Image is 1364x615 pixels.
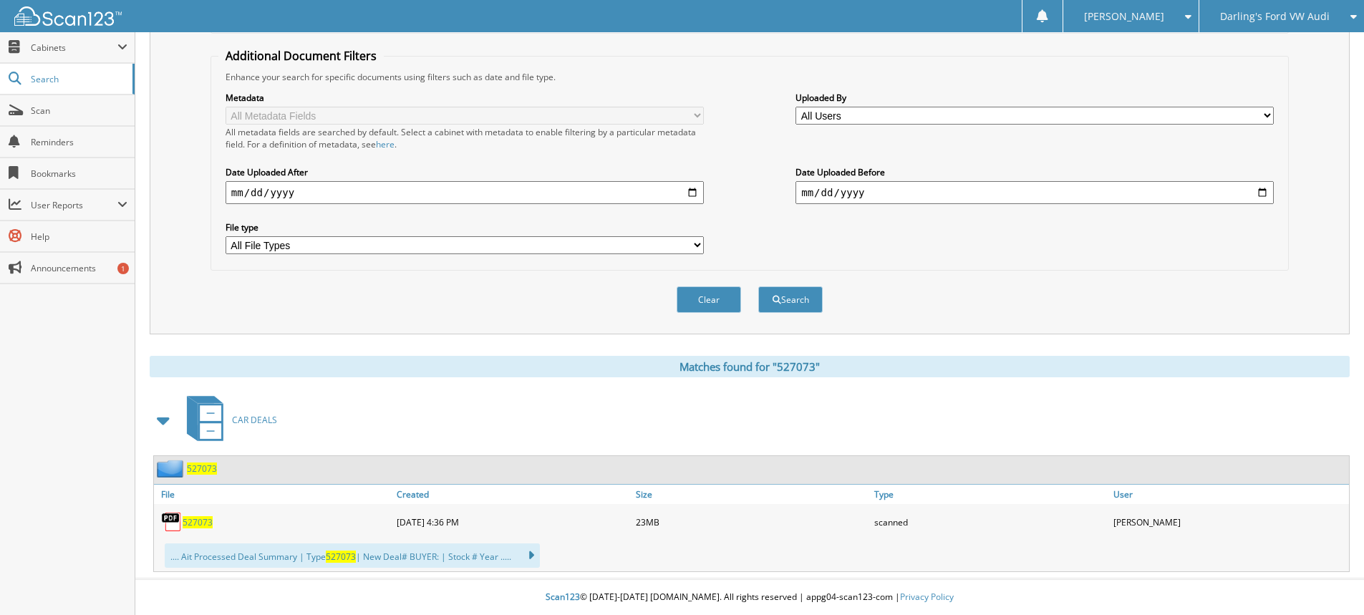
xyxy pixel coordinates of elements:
[632,485,871,504] a: Size
[226,166,704,178] label: Date Uploaded After
[31,136,127,148] span: Reminders
[31,73,125,85] span: Search
[376,138,395,150] a: here
[31,168,127,180] span: Bookmarks
[135,580,1364,615] div: © [DATE]-[DATE] [DOMAIN_NAME]. All rights reserved | appg04-scan123-com |
[900,591,954,603] a: Privacy Policy
[795,181,1274,204] input: end
[14,6,122,26] img: scan123-logo-white.svg
[1110,508,1349,536] div: [PERSON_NAME]
[1110,485,1349,504] a: User
[31,105,127,117] span: Scan
[871,485,1110,504] a: Type
[871,508,1110,536] div: scanned
[226,126,704,150] div: All metadata fields are searched by default. Select a cabinet with metadata to enable filtering b...
[758,286,823,313] button: Search
[393,508,632,536] div: [DATE] 4:36 PM
[31,231,127,243] span: Help
[31,262,127,274] span: Announcements
[154,485,393,504] a: File
[150,356,1350,377] div: Matches found for "527073"
[677,286,741,313] button: Clear
[187,463,217,475] a: 527073
[226,181,704,204] input: start
[226,221,704,233] label: File type
[178,392,277,448] a: CAR DEALS
[795,92,1274,104] label: Uploaded By
[31,199,117,211] span: User Reports
[161,511,183,533] img: PDF.png
[1084,12,1164,21] span: [PERSON_NAME]
[183,516,213,528] a: 527073
[218,71,1281,83] div: Enhance your search for specific documents using filters such as date and file type.
[326,551,356,563] span: 527073
[165,543,540,568] div: .... Ait Processed Deal Summary | Type | New Deal# BUYER: | Stock # Year .....
[226,92,704,104] label: Metadata
[546,591,580,603] span: Scan123
[117,263,129,274] div: 1
[1292,546,1364,615] iframe: Chat Widget
[232,414,277,426] span: CAR DEALS
[795,166,1274,178] label: Date Uploaded Before
[157,460,187,478] img: folder2.png
[393,485,632,504] a: Created
[632,508,871,536] div: 23MB
[218,48,384,64] legend: Additional Document Filters
[1220,12,1330,21] span: Darling's Ford VW Audi
[31,42,117,54] span: Cabinets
